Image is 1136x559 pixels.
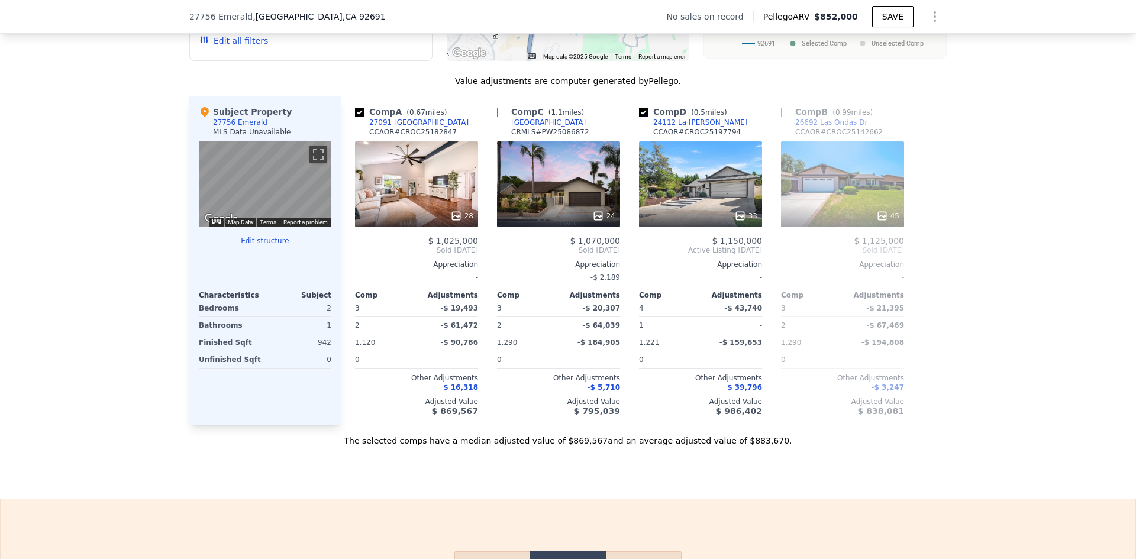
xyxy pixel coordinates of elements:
[450,46,489,61] img: Google
[355,260,478,269] div: Appreciation
[267,317,331,334] div: 1
[814,12,858,21] span: $852,000
[267,351,331,368] div: 0
[763,11,815,22] span: Pellego ARV
[719,338,762,347] span: -$ 159,653
[213,127,291,137] div: MLS Data Unavailable
[686,108,731,117] span: ( miles)
[781,304,786,312] span: 3
[781,118,867,127] a: 26692 Las Ondas Dr
[199,106,292,118] div: Subject Property
[355,269,478,286] div: -
[828,108,877,117] span: ( miles)
[189,425,947,447] div: The selected comps have a median adjusted value of $869,567 and an average adjusted value of $883...
[666,11,753,22] div: No sales on record
[861,338,904,347] span: -$ 194,808
[866,321,904,329] span: -$ 67,469
[440,304,478,312] span: -$ 19,493
[835,108,851,117] span: 0.99
[615,53,631,60] a: Terms (opens in new tab)
[355,304,360,312] span: 3
[355,245,478,255] span: Sold [DATE]
[355,290,417,300] div: Comp
[590,273,620,282] span: -$ 2,189
[202,211,241,227] img: Google
[561,351,620,368] div: -
[559,290,620,300] div: Adjustments
[440,338,478,347] span: -$ 90,786
[872,40,924,48] text: Unselected Comp
[497,290,559,300] div: Comp
[199,35,268,47] button: Edit all filters
[701,290,762,300] div: Adjustments
[497,260,620,269] div: Appreciation
[511,118,586,127] div: [GEOGRAPHIC_DATA]
[544,108,589,117] span: ( miles)
[854,236,904,245] span: $ 1,125,000
[450,46,489,61] a: Open this area in Google Maps (opens a new window)
[228,218,253,227] button: Map Data
[343,12,386,21] span: , CA 92691
[703,317,762,334] div: -
[781,373,904,383] div: Other Adjustments
[199,236,331,245] button: Edit structure
[638,53,686,60] a: Report a map error
[355,356,360,364] span: 0
[582,321,620,329] span: -$ 64,039
[757,40,775,48] text: 92691
[639,106,732,118] div: Comp D
[592,210,615,222] div: 24
[497,356,502,364] span: 0
[497,245,620,255] span: Sold [DATE]
[189,75,947,87] div: Value adjustments are computer generated by Pellego .
[283,219,328,225] a: Report a problem
[199,290,265,300] div: Characteristics
[639,338,659,347] span: 1,221
[253,11,385,22] span: , [GEOGRAPHIC_DATA]
[639,260,762,269] div: Appreciation
[497,106,589,118] div: Comp C
[712,236,762,245] span: $ 1,150,000
[639,397,762,406] div: Adjusted Value
[432,406,478,416] span: $ 869,567
[734,210,757,222] div: 33
[781,317,840,334] div: 2
[267,334,331,351] div: 942
[265,290,331,300] div: Subject
[588,383,620,392] span: -$ 5,710
[781,338,801,347] span: 1,290
[551,108,562,117] span: 1.1
[199,317,263,334] div: Bathrooms
[355,338,375,347] span: 1,120
[202,211,241,227] a: Open this area in Google Maps (opens a new window)
[511,127,589,137] div: CRMLS # PW25086872
[267,300,331,316] div: 2
[355,397,478,406] div: Adjusted Value
[212,219,221,224] button: Keyboard shortcuts
[355,118,469,127] a: 27091 [GEOGRAPHIC_DATA]
[440,321,478,329] span: -$ 61,472
[199,300,263,316] div: Bedrooms
[417,290,478,300] div: Adjustments
[497,317,556,334] div: 2
[781,260,904,269] div: Appreciation
[570,236,620,245] span: $ 1,070,000
[639,118,748,127] a: 24112 La [PERSON_NAME]
[428,236,478,245] span: $ 1,025,000
[497,397,620,406] div: Adjusted Value
[639,317,698,334] div: 1
[369,127,457,137] div: CCAOR # CROC25182847
[653,127,741,137] div: CCAOR # CROC25197794
[409,108,425,117] span: 0.67
[639,269,762,286] div: -
[189,11,253,22] span: 27756 Emerald
[213,118,267,127] div: 27756 Emerald
[843,290,904,300] div: Adjustments
[781,245,904,255] span: Sold [DATE]
[497,373,620,383] div: Other Adjustments
[653,118,748,127] div: 24112 La [PERSON_NAME]
[694,108,705,117] span: 0.5
[639,290,701,300] div: Comp
[199,334,263,351] div: Finished Sqft
[802,40,847,48] text: Selected Comp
